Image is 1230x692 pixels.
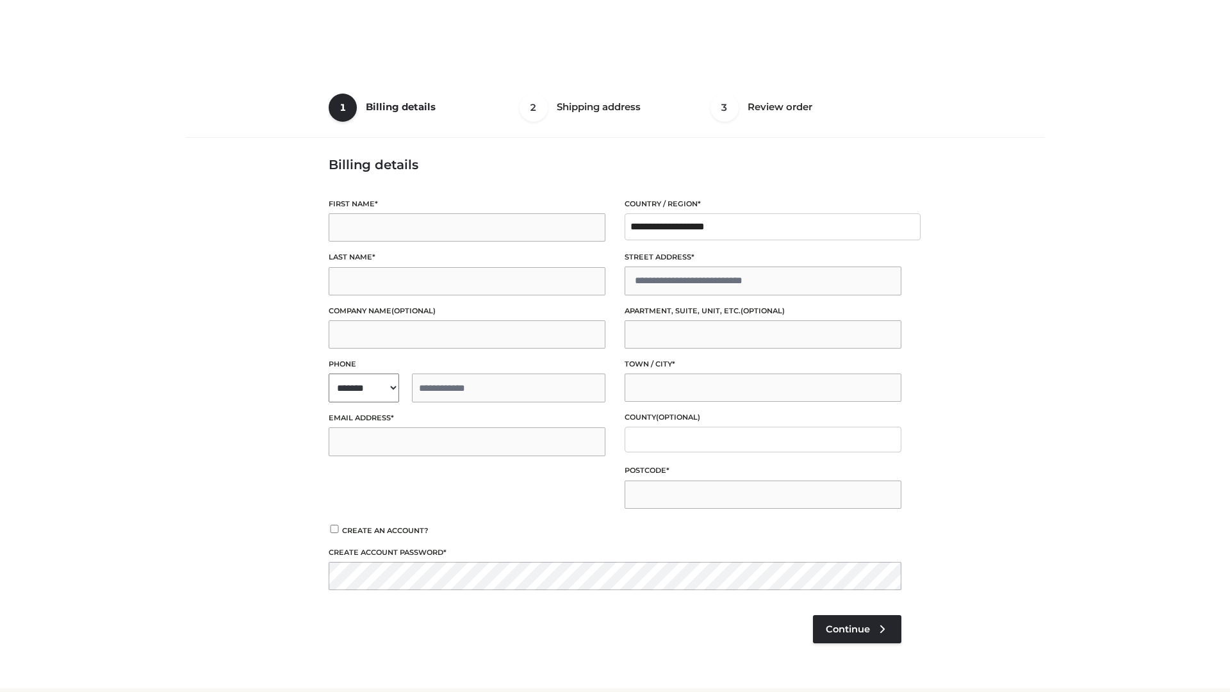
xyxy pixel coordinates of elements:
span: Create an account? [342,526,429,535]
span: Billing details [366,101,436,113]
span: (optional) [391,306,436,315]
label: Postcode [625,465,901,477]
label: Last name [329,251,605,263]
a: Continue [813,615,901,643]
span: 1 [329,94,357,122]
span: Continue [826,623,870,635]
label: Apartment, suite, unit, etc. [625,305,901,317]
label: Town / City [625,358,901,370]
label: Email address [329,412,605,424]
label: Company name [329,305,605,317]
span: 2 [520,94,548,122]
span: (optional) [656,413,700,422]
label: First name [329,198,605,210]
h3: Billing details [329,157,901,172]
span: Shipping address [557,101,641,113]
label: Street address [625,251,901,263]
span: 3 [710,94,739,122]
span: (optional) [741,306,785,315]
label: Create account password [329,547,901,559]
span: Review order [748,101,812,113]
label: Country / Region [625,198,901,210]
label: Phone [329,358,605,370]
label: County [625,411,901,424]
input: Create an account? [329,525,340,533]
